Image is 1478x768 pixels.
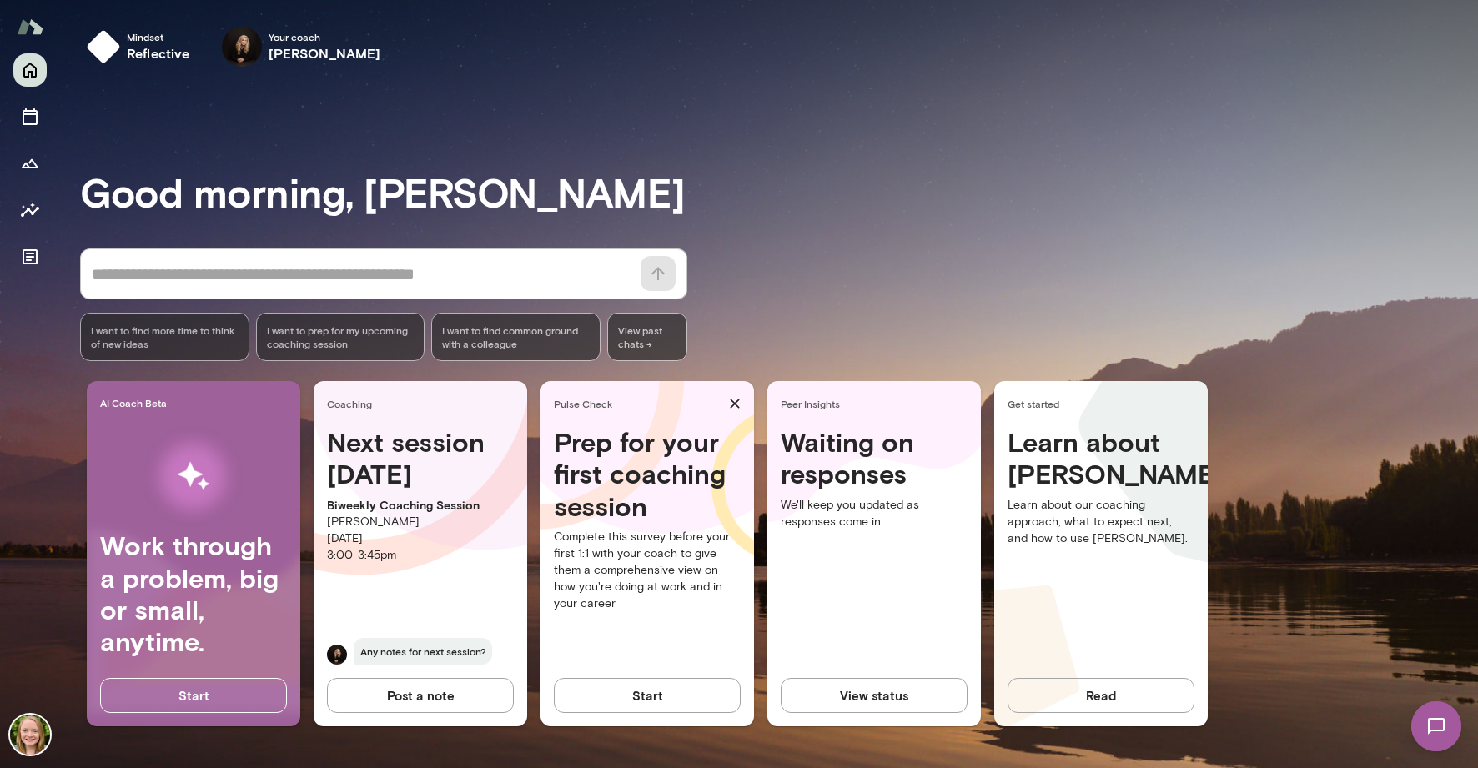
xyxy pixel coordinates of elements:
[1008,497,1194,547] p: Learn about our coaching approach, what to expect next, and how to use [PERSON_NAME].
[1008,678,1194,713] button: Read
[327,547,514,564] p: 3:00 - 3:45pm
[327,426,514,490] h4: Next session [DATE]
[554,426,741,522] h4: Prep for your first coaching session
[554,397,722,410] span: Pulse Check
[327,678,514,713] button: Post a note
[80,168,1478,215] h3: Good morning, [PERSON_NAME]
[13,240,47,274] button: Documents
[267,324,415,350] span: I want to prep for my upcoming coaching session
[554,529,741,612] p: Complete this survey before your first 1:1 with your coach to give them a comprehensive view on h...
[100,530,287,658] h4: Work through a problem, big or small, anytime.
[91,324,239,350] span: I want to find more time to think of new ideas
[127,30,190,43] span: Mindset
[87,30,120,63] img: mindset
[327,530,514,547] p: [DATE]
[781,397,974,410] span: Peer Insights
[1008,397,1201,410] span: Get started
[327,645,347,665] img: Carmela
[781,678,968,713] button: View status
[781,497,968,530] p: We'll keep you updated as responses come in.
[327,497,514,514] p: Biweekly Coaching Session
[119,424,268,530] img: AI Workflows
[256,313,425,361] div: I want to prep for my upcoming coaching session
[13,53,47,87] button: Home
[210,20,393,73] div: Carmela FortinYour coach[PERSON_NAME]
[13,147,47,180] button: Growth Plan
[781,426,968,490] h4: Waiting on responses
[10,715,50,755] img: Syd Abrams
[354,638,492,665] span: Any notes for next session?
[269,30,381,43] span: Your coach
[80,20,204,73] button: Mindsetreflective
[554,678,741,713] button: Start
[100,678,287,713] button: Start
[431,313,601,361] div: I want to find common ground with a colleague
[80,313,249,361] div: I want to find more time to think of new ideas
[222,27,262,67] img: Carmela Fortin
[269,43,381,63] h6: [PERSON_NAME]
[327,514,514,530] p: [PERSON_NAME]
[327,397,520,410] span: Coaching
[607,313,687,361] span: View past chats ->
[13,100,47,133] button: Sessions
[100,396,294,409] span: AI Coach Beta
[17,11,43,43] img: Mento
[442,324,590,350] span: I want to find common ground with a colleague
[1008,426,1194,490] h4: Learn about [PERSON_NAME]
[127,43,190,63] h6: reflective
[13,193,47,227] button: Insights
